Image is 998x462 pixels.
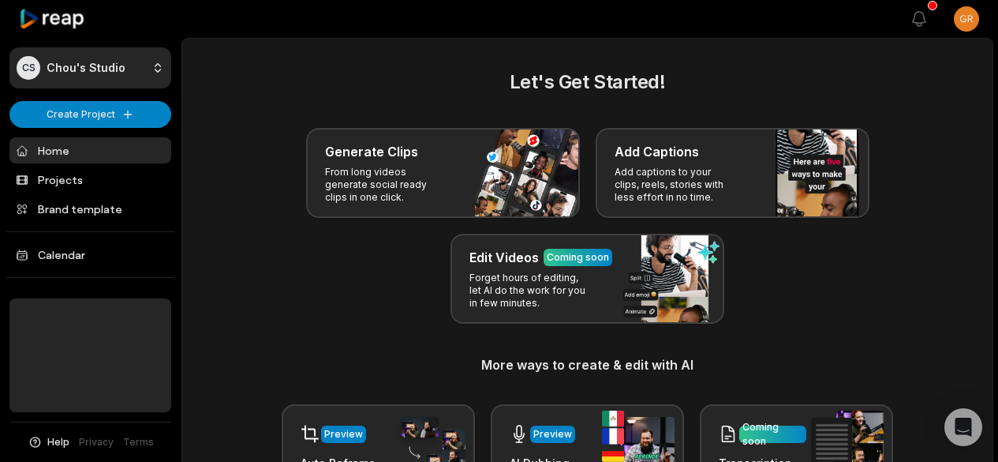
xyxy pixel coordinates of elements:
h3: Generate Clips [325,142,418,161]
a: Calendar [9,242,171,268]
a: Brand template [9,196,171,222]
button: Help [28,435,69,449]
button: Create Project [9,101,171,128]
div: Preview [533,427,572,441]
div: CS [17,56,40,80]
div: Open Intercom Messenger [944,408,982,446]
p: From long videos generate social ready clips in one click. [325,166,447,204]
p: Add captions to your clips, reels, stories with less effort in no time. [615,166,737,204]
div: Coming soon [547,250,609,265]
p: Forget hours of editing, let AI do the work for you in few minutes. [469,272,592,310]
h2: Let's Get Started! [201,68,974,96]
div: Preview [324,427,363,441]
span: Help [47,435,69,449]
h3: Add Captions [615,142,699,161]
p: Chou's Studio [47,61,125,75]
div: Coming soon [742,420,803,449]
h3: Edit Videos [469,248,539,267]
h3: More ways to create & edit with AI [201,355,974,374]
a: Projects [9,167,171,193]
a: Home [9,137,171,163]
a: Terms [123,435,154,449]
a: Privacy [79,435,114,449]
